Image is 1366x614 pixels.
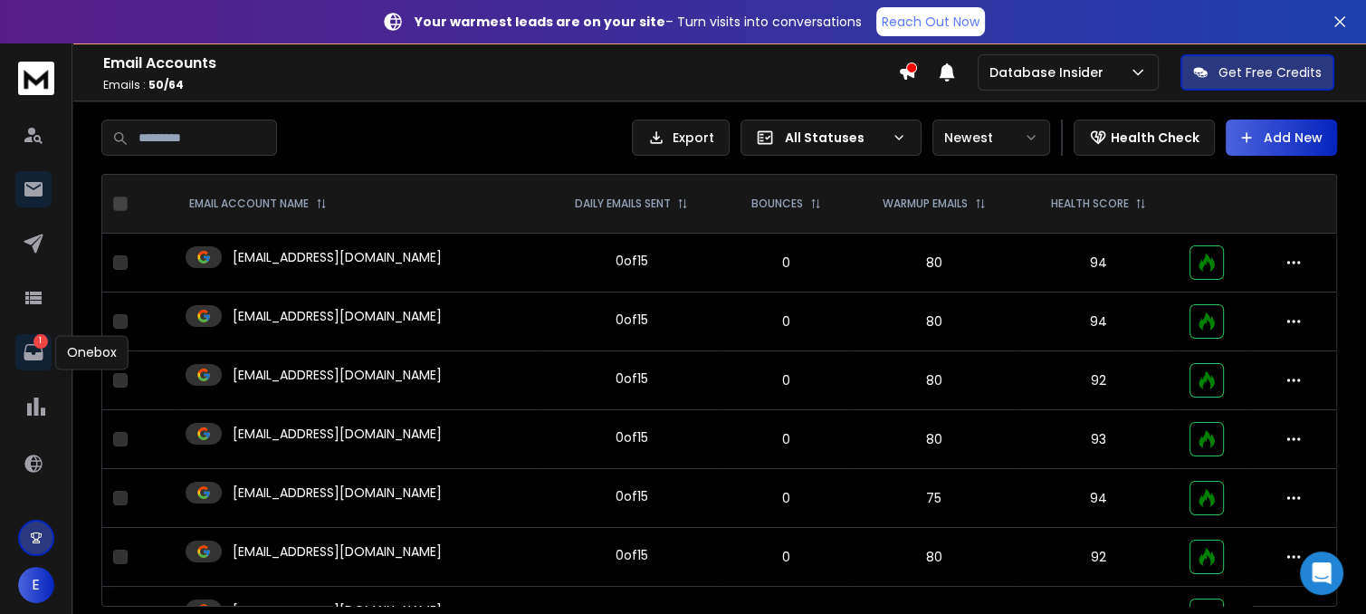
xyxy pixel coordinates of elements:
[989,63,1111,82] p: Database Insider
[415,13,862,31] p: – Turn visits into conversations
[148,77,184,92] span: 50 / 64
[1018,410,1179,469] td: 93
[734,489,839,507] p: 0
[1226,120,1337,156] button: Add New
[18,62,54,95] img: logo
[615,546,647,564] div: 0 of 15
[18,567,54,603] button: E
[932,120,1050,156] button: Newest
[1018,528,1179,587] td: 92
[233,366,442,384] p: [EMAIL_ADDRESS][DOMAIN_NAME]
[734,254,839,272] p: 0
[1111,129,1199,147] p: Health Check
[615,311,647,329] div: 0 of 15
[615,487,647,505] div: 0 of 15
[233,307,442,325] p: [EMAIL_ADDRESS][DOMAIN_NAME]
[1018,351,1179,410] td: 92
[15,334,52,370] a: 1
[882,13,979,31] p: Reach Out Now
[1218,63,1322,82] p: Get Free Credits
[849,234,1018,293] td: 80
[849,293,1018,351] td: 80
[849,351,1018,410] td: 80
[876,7,985,36] a: Reach Out Now
[1074,120,1215,156] button: Health Check
[1180,54,1334,91] button: Get Free Credits
[233,484,442,502] p: [EMAIL_ADDRESS][DOMAIN_NAME]
[233,542,442,561] p: [EMAIL_ADDRESS][DOMAIN_NAME]
[415,13,665,31] strong: Your warmest leads are on your site
[1018,234,1179,293] td: 94
[574,197,670,211] p: DAILY EMAILS SENT
[615,252,647,270] div: 0 of 15
[1018,469,1179,528] td: 94
[33,334,48,349] p: 1
[734,371,839,389] p: 0
[883,197,968,211] p: WARMUP EMAILS
[1018,293,1179,351] td: 94
[785,129,884,147] p: All Statuses
[632,120,730,156] button: Export
[233,248,442,266] p: [EMAIL_ADDRESS][DOMAIN_NAME]
[849,410,1018,469] td: 80
[189,197,327,211] div: EMAIL ACCOUNT NAME
[1300,552,1343,595] div: Open Intercom Messenger
[233,425,442,443] p: [EMAIL_ADDRESS][DOMAIN_NAME]
[615,369,647,388] div: 0 of 15
[849,469,1018,528] td: 75
[849,528,1018,587] td: 80
[103,53,898,74] h1: Email Accounts
[55,335,129,369] div: Onebox
[103,78,898,92] p: Emails :
[1050,197,1128,211] p: HEALTH SCORE
[734,430,839,448] p: 0
[751,197,803,211] p: BOUNCES
[615,428,647,446] div: 0 of 15
[734,312,839,331] p: 0
[734,548,839,566] p: 0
